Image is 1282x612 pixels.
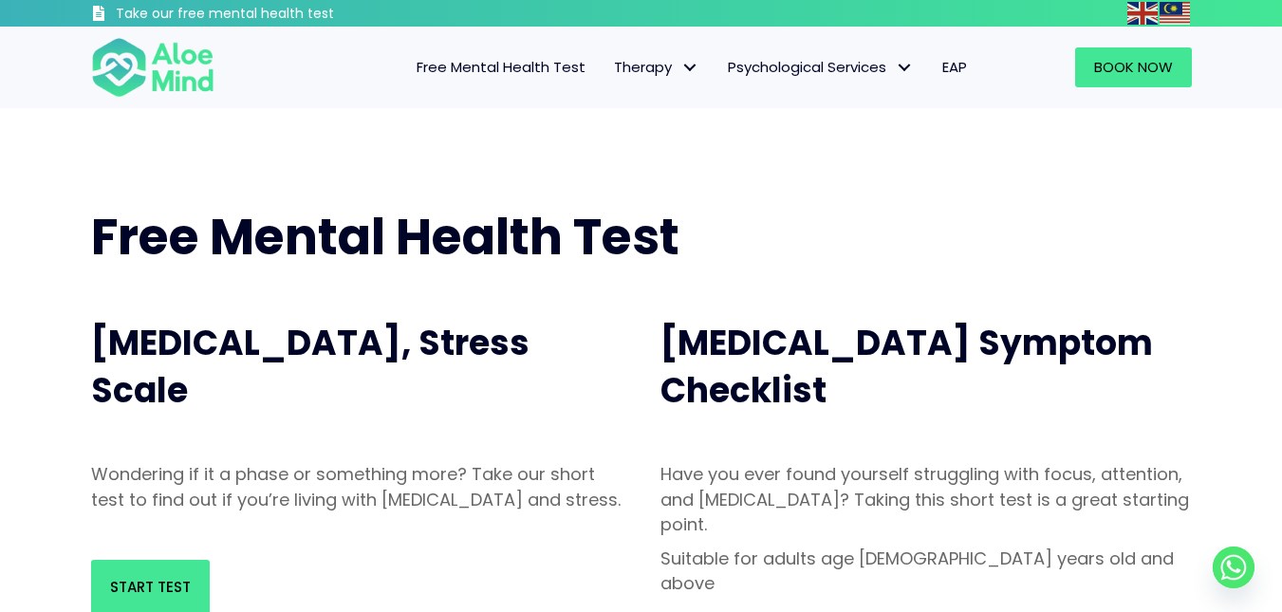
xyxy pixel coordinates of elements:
span: Psychological Services [728,57,914,77]
a: Free Mental Health Test [402,47,600,87]
a: Psychological ServicesPsychological Services: submenu [714,47,928,87]
span: Book Now [1094,57,1173,77]
a: English [1127,2,1160,24]
p: Suitable for adults age [DEMOGRAPHIC_DATA] years old and above [660,547,1192,596]
span: Therapy: submenu [677,54,704,82]
a: Take our free mental health test [91,5,436,27]
p: Wondering if it a phase or something more? Take our short test to find out if you’re living with ... [91,462,622,511]
span: Start Test [110,577,191,597]
nav: Menu [239,47,981,87]
img: Aloe mind Logo [91,36,214,99]
span: Psychological Services: submenu [891,54,919,82]
p: Have you ever found yourself struggling with focus, attention, and [MEDICAL_DATA]? Taking this sh... [660,462,1192,536]
a: Whatsapp [1213,547,1254,588]
span: Free Mental Health Test [91,202,679,271]
a: TherapyTherapy: submenu [600,47,714,87]
img: ms [1160,2,1190,25]
span: Free Mental Health Test [417,57,585,77]
span: EAP [942,57,967,77]
a: EAP [928,47,981,87]
img: en [1127,2,1158,25]
a: Book Now [1075,47,1192,87]
span: Therapy [614,57,699,77]
a: Malay [1160,2,1192,24]
h3: Take our free mental health test [116,5,436,24]
span: [MEDICAL_DATA], Stress Scale [91,319,530,415]
span: [MEDICAL_DATA] Symptom Checklist [660,319,1153,415]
